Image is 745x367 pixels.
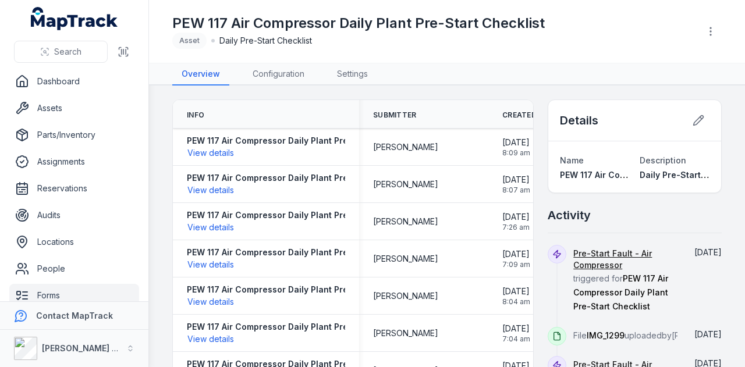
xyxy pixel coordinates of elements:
[187,184,235,197] button: View details
[172,63,229,85] a: Overview
[9,284,139,307] a: Forms
[243,63,314,85] a: Configuration
[36,311,113,320] strong: Contact MapTrack
[187,147,235,159] button: View details
[187,221,235,234] button: View details
[573,248,677,311] span: triggered for
[502,148,530,158] span: 8:09 am
[9,70,139,93] a: Dashboard
[187,321,414,333] strong: PEW 117 Air Compressor Daily Plant Pre-Start Checklist
[502,286,530,297] span: [DATE]
[640,170,742,180] span: Daily Pre-Start Checklist
[187,295,235,308] button: View details
[9,123,139,147] a: Parts/Inventory
[694,329,722,339] span: [DATE]
[42,343,137,353] strong: [PERSON_NAME] Group
[373,327,438,339] span: [PERSON_NAME]
[640,155,686,165] span: Description
[502,186,530,195] span: 8:07 am
[502,174,530,186] span: [DATE]
[373,290,438,302] span: [PERSON_NAME]
[502,297,530,307] span: 8:04 am
[548,207,591,223] h2: Activity
[560,155,584,165] span: Name
[14,41,108,63] button: Search
[219,35,312,47] span: Daily Pre-Start Checklist
[502,323,530,344] time: 18/09/2025, 7:04:20 am
[373,216,438,227] span: [PERSON_NAME]
[31,7,118,30] a: MapTrack
[187,333,235,345] button: View details
[502,248,530,269] time: 19/09/2025, 7:09:48 am
[573,248,677,271] a: Pre-Start Fault - Air Compressor
[694,329,722,339] time: 17/09/2025, 10:02:40 am
[694,247,722,257] span: [DATE]
[587,330,625,340] span: IMG_1299
[502,334,530,344] span: 7:04 am
[502,211,530,232] time: 19/09/2025, 7:26:15 am
[187,172,414,184] strong: PEW 117 Air Compressor Daily Plant Pre-Start Checklist
[172,33,207,49] div: Asset
[502,260,530,269] span: 7:09 am
[373,179,438,190] span: [PERSON_NAME]
[187,209,414,221] strong: PEW 117 Air Compressor Daily Plant Pre-Start Checklist
[502,211,530,223] span: [DATE]
[172,14,545,33] h1: PEW 117 Air Compressor Daily Plant Pre-Start Checklist
[560,112,598,129] h2: Details
[187,111,204,120] span: Info
[187,135,414,147] strong: PEW 117 Air Compressor Daily Plant Pre-Start Checklist
[694,247,722,257] time: 17/09/2025, 10:02:40 am
[502,137,530,148] span: [DATE]
[9,230,139,254] a: Locations
[373,253,438,265] span: [PERSON_NAME]
[9,97,139,120] a: Assets
[328,63,377,85] a: Settings
[502,323,530,334] span: [DATE]
[54,46,81,58] span: Search
[373,111,417,120] span: Submitter
[9,177,139,200] a: Reservations
[9,150,139,173] a: Assignments
[502,111,559,120] span: Created Date
[9,204,139,227] a: Audits
[502,223,530,232] span: 7:26 am
[187,258,235,271] button: View details
[373,141,438,153] span: [PERSON_NAME]
[573,273,668,311] span: PEW 117 Air Compressor Daily Plant Pre-Start Checklist
[502,137,530,158] time: 19/09/2025, 8:09:26 am
[573,330,737,340] span: File uploaded by [PERSON_NAME]
[187,284,414,295] strong: PEW 117 Air Compressor Daily Plant Pre-Start Checklist
[9,257,139,280] a: People
[502,174,530,195] time: 19/09/2025, 8:07:52 am
[502,248,530,260] span: [DATE]
[187,247,414,258] strong: PEW 117 Air Compressor Daily Plant Pre-Start Checklist
[502,286,530,307] time: 18/09/2025, 8:04:36 am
